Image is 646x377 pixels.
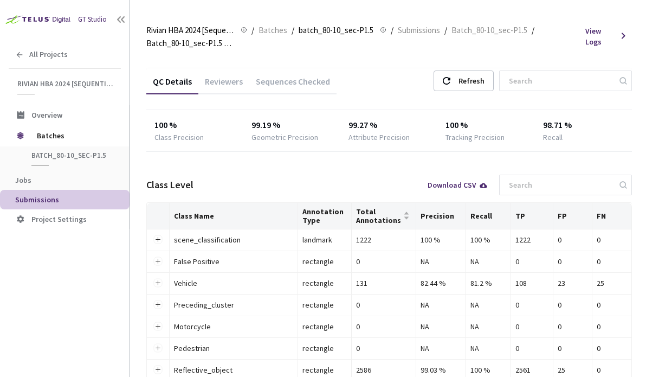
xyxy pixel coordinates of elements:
li: / [391,24,393,37]
div: 0 [356,342,411,354]
span: Overview [31,110,62,120]
div: rectangle [302,342,347,354]
div: scene_classification [174,234,293,246]
span: batch_80-10_sec-P1.5 [299,24,373,37]
div: 108 [515,277,548,289]
th: Precision [416,203,467,229]
div: 0 [356,321,411,333]
li: / [532,24,534,37]
div: Refresh [458,71,484,91]
div: 25 [558,364,588,376]
div: 0 [515,321,548,333]
div: Tracking Precision [445,132,505,143]
div: rectangle [302,277,347,289]
span: Batch_80-10_sec-P1.5 QC - [DATE] [146,37,234,50]
div: NA [421,255,462,267]
a: Submissions [396,24,442,36]
div: 0 [515,255,548,267]
div: 81.2 % [470,277,506,289]
div: NA [470,342,506,354]
a: Batches [256,24,289,36]
div: rectangle [302,255,347,267]
div: 0 [515,342,548,354]
input: Search [502,175,618,195]
div: Attribute Precision [348,132,410,143]
li: / [251,24,254,37]
span: batch_80-10_sec-P1.5 [31,151,112,160]
span: Batches [259,24,287,37]
div: Class Level [146,178,193,192]
div: NA [470,299,506,311]
div: Pedestrian [174,342,293,354]
div: 0 [515,299,548,311]
div: NA [470,255,506,267]
div: 1222 [515,234,548,246]
span: Jobs [15,175,31,185]
span: Rivian HBA 2024 [Sequential] [146,24,234,37]
span: Rivian HBA 2024 [Sequential] [17,79,114,88]
div: QC Details [146,76,198,94]
div: rectangle [302,364,347,376]
div: 0 [558,255,588,267]
div: 100 % [470,364,506,376]
span: All Projects [29,50,68,59]
li: / [444,24,447,37]
div: Geometric Precision [251,132,318,143]
div: Reflective_object [174,364,293,376]
a: Batch_80-10_sec-P1.5 [449,24,529,36]
div: False Positive [174,255,293,267]
div: NA [421,321,462,333]
div: 0 [356,255,411,267]
div: rectangle [302,299,347,311]
div: 2586 [356,364,411,376]
div: NA [421,342,462,354]
div: 2561 [515,364,548,376]
button: Expand row [153,279,162,287]
span: Project Settings [31,214,87,224]
div: 100 % [154,119,235,132]
span: Submissions [15,195,59,205]
div: Download CSV [428,181,488,189]
div: Reviewers [198,76,249,94]
div: 1222 [356,234,411,246]
div: Sequences Checked [249,76,337,94]
th: FP [553,203,593,229]
input: Search [502,71,618,91]
th: FN [592,203,632,229]
div: 23 [558,277,588,289]
button: Expand row [153,235,162,244]
div: 100 % [421,234,462,246]
li: / [292,24,294,37]
div: rectangle [302,321,347,333]
div: 0 [597,299,627,311]
button: Expand row [153,344,162,353]
div: 99.19 % [251,119,332,132]
div: Vehicle [174,277,293,289]
div: 0 [597,364,627,376]
th: TP [511,203,553,229]
div: 0 [356,299,411,311]
button: Expand row [153,322,162,331]
div: 100 % [470,234,506,246]
div: 0 [597,321,627,333]
th: Class Name [170,203,298,229]
span: Submissions [398,24,440,37]
div: 0 [597,234,627,246]
div: NA [470,321,506,333]
div: landmark [302,234,347,246]
div: 99.03 % [421,364,462,376]
div: 0 [558,299,588,311]
th: Total Annotations [352,203,416,229]
th: Annotation Type [298,203,352,229]
button: Expand row [153,301,162,309]
div: 99.27 % [348,119,429,132]
div: 0 [558,234,588,246]
div: Preceding_cluster [174,299,293,311]
div: Class Precision [154,132,204,143]
div: GT Studio [78,15,107,25]
div: 100 % [445,119,526,132]
button: Expand row [153,257,162,266]
div: 0 [558,342,588,354]
div: 0 [597,342,627,354]
span: Batches [37,125,111,146]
